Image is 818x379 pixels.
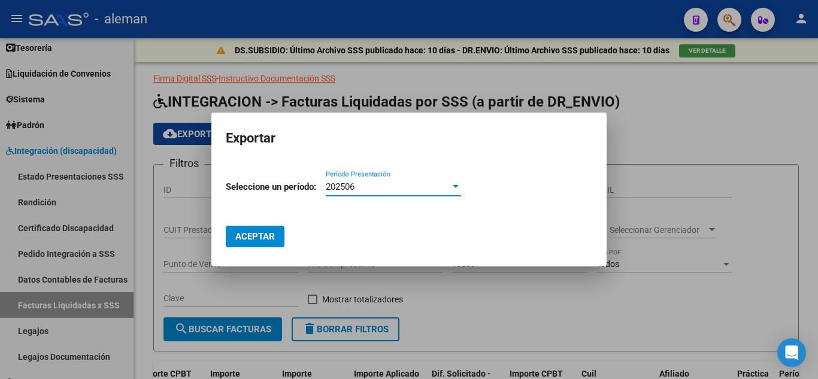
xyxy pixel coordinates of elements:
span: Aceptar [235,231,275,242]
h2: Exportar [226,127,592,150]
p: Seleccione un período: [226,180,316,194]
div: Open Intercom Messenger [777,338,806,367]
span: 202506 [326,181,355,192]
button: Aceptar [226,226,284,247]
